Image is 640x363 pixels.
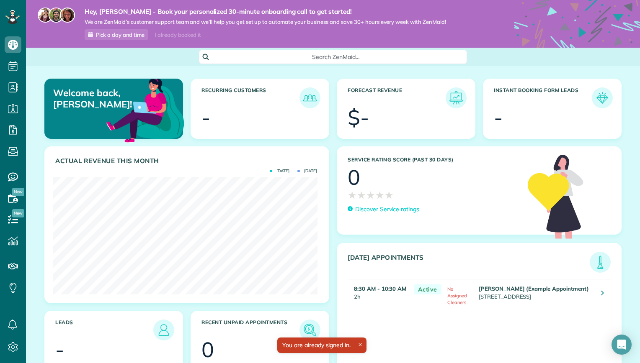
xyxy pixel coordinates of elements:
strong: Hey, [PERSON_NAME] - Book your personalized 30-minute onboarding call to get started! [85,8,446,16]
p: Discover Service ratings [355,205,419,214]
div: - [201,107,210,128]
div: 0 [201,339,214,360]
img: jorge-587dff0eeaa6aab1f244e6dc62b8924c3b6ad411094392a53c71c6c4a576187d.jpg [49,8,64,23]
span: We are ZenMaid’s customer support team and we’ll help you get set up to automate your business an... [85,18,446,26]
span: Pick a day and time [96,31,145,38]
h3: Actual Revenue this month [55,157,320,165]
span: ★ [366,188,375,202]
span: ★ [375,188,385,202]
span: Active [414,284,441,295]
img: michelle-19f622bdf1676172e81f8f8fba1fb50e276960ebfe0243fe18214015130c80e4.jpg [60,8,75,23]
img: icon_forecast_revenue-8c13a41c7ed35a8dcfafea3cbb826a0462acb37728057bba2d056411b612bbbe.png [448,89,465,106]
h3: Instant Booking Form Leads [494,87,592,108]
img: maria-72a9807cf96188c08ef61303f053569d2e2a8a1cde33d635c8a3ac13582a053d.jpg [38,8,53,23]
h3: Service Rating score (past 30 days) [348,157,519,163]
span: New [12,209,24,217]
span: ★ [357,188,366,202]
div: I already booked it [150,30,206,40]
strong: 8:30 AM - 10:30 AM [354,285,406,292]
img: icon_todays_appointments-901f7ab196bb0bea1936b74009e4eb5ffbc2d2711fa7634e0d609ed5ef32b18b.png [592,254,609,271]
div: - [494,107,503,128]
div: You are already signed in. [277,337,366,353]
h3: Leads [55,320,153,340]
img: icon_form_leads-04211a6a04a5b2264e4ee56bc0799ec3eb69b7e499cbb523a139df1d13a81ae0.png [594,89,611,106]
div: $- [348,107,369,128]
div: 0 [348,167,360,188]
img: dashboard_welcome-42a62b7d889689a78055ac9021e634bf52bae3f8056760290aed330b23ab8690.png [105,69,186,150]
h3: [DATE] Appointments [348,254,590,273]
img: icon_leads-1bed01f49abd5b7fead27621c3d59655bb73ed531f8eeb49469d10e621d6b896.png [155,322,172,338]
a: Pick a day and time [85,29,148,40]
td: [STREET_ADDRESS] [477,279,595,309]
h3: Recurring Customers [201,87,299,108]
div: Open Intercom Messenger [612,335,632,355]
strong: [PERSON_NAME] (Example Appointment) [479,285,589,292]
span: ★ [385,188,394,202]
img: icon_recurring_customers-cf858462ba22bcd05b5a5880d41d6543d210077de5bb9ebc9590e49fd87d84ed.png [302,89,318,106]
span: ★ [348,188,357,202]
p: Welcome back, [PERSON_NAME]! [53,87,138,110]
h3: Recent unpaid appointments [201,320,299,340]
span: [DATE] [270,169,289,173]
span: [DATE] [297,169,317,173]
img: icon_unpaid_appointments-47b8ce3997adf2238b356f14209ab4cced10bd1f174958f3ca8f1d0dd7fffeee.png [302,322,318,338]
span: No Assigned Cleaners [447,286,467,305]
span: New [12,188,24,196]
h3: Forecast Revenue [348,87,446,108]
a: Discover Service ratings [348,205,419,214]
td: 2h [348,279,410,309]
div: - [55,339,64,360]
